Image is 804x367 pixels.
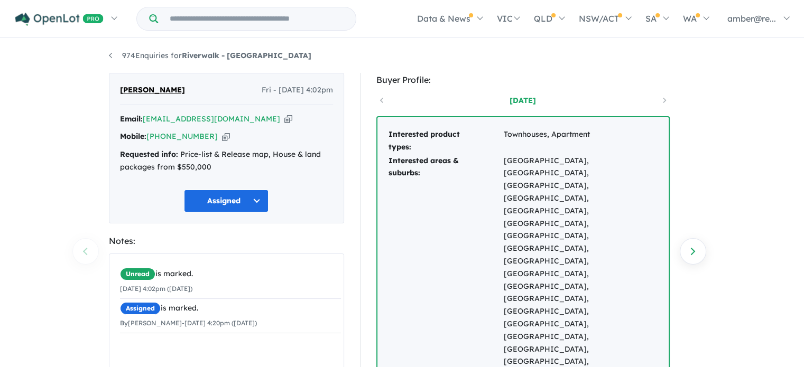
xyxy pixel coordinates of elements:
[120,319,257,327] small: By [PERSON_NAME] - [DATE] 4:20pm ([DATE])
[727,13,776,24] span: amber@re...
[120,302,161,315] span: Assigned
[120,302,341,315] div: is marked.
[222,131,230,142] button: Copy
[388,128,503,154] td: Interested product types:
[184,190,269,212] button: Assigned
[146,131,218,141] a: [PHONE_NUMBER]
[109,234,344,248] div: Notes:
[120,268,341,280] div: is marked.
[120,149,178,159] strong: Requested info:
[120,131,146,141] strong: Mobile:
[262,84,333,97] span: Fri - [DATE] 4:02pm
[109,51,311,60] a: 974Enquiries forRiverwalk - [GEOGRAPHIC_DATA]
[160,7,354,30] input: Try estate name, suburb, builder or developer
[376,73,670,87] div: Buyer Profile:
[503,128,658,154] td: Townhouses, Apartment
[143,114,280,124] a: [EMAIL_ADDRESS][DOMAIN_NAME]
[478,95,568,106] a: [DATE]
[109,50,696,62] nav: breadcrumb
[120,268,155,280] span: Unread
[120,84,185,97] span: [PERSON_NAME]
[120,285,192,293] small: [DATE] 4:02pm ([DATE])
[15,13,104,26] img: Openlot PRO Logo White
[120,148,333,174] div: Price-list & Release map, House & land packages from $550,000
[284,114,292,125] button: Copy
[182,51,311,60] strong: Riverwalk - [GEOGRAPHIC_DATA]
[120,114,143,124] strong: Email:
